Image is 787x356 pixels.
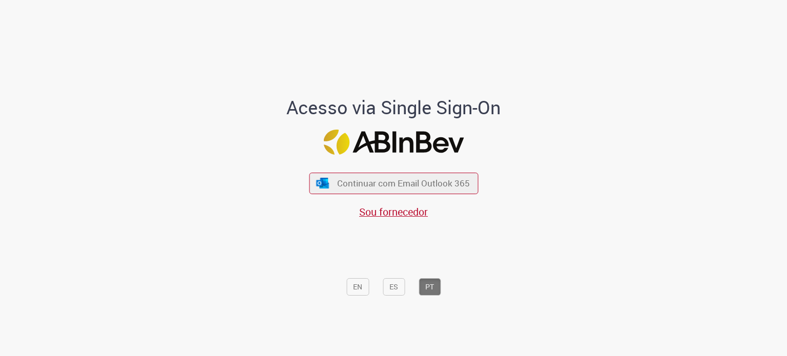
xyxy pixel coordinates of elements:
button: PT [419,278,441,296]
img: ícone Azure/Microsoft 360 [316,178,330,189]
button: EN [346,278,369,296]
img: Logo ABInBev [323,130,464,155]
span: Continuar com Email Outlook 365 [337,177,470,189]
a: Sou fornecedor [359,205,428,219]
h1: Acesso via Single Sign-On [252,97,536,118]
button: ES [383,278,405,296]
button: ícone Azure/Microsoft 360 Continuar com Email Outlook 365 [309,173,478,194]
